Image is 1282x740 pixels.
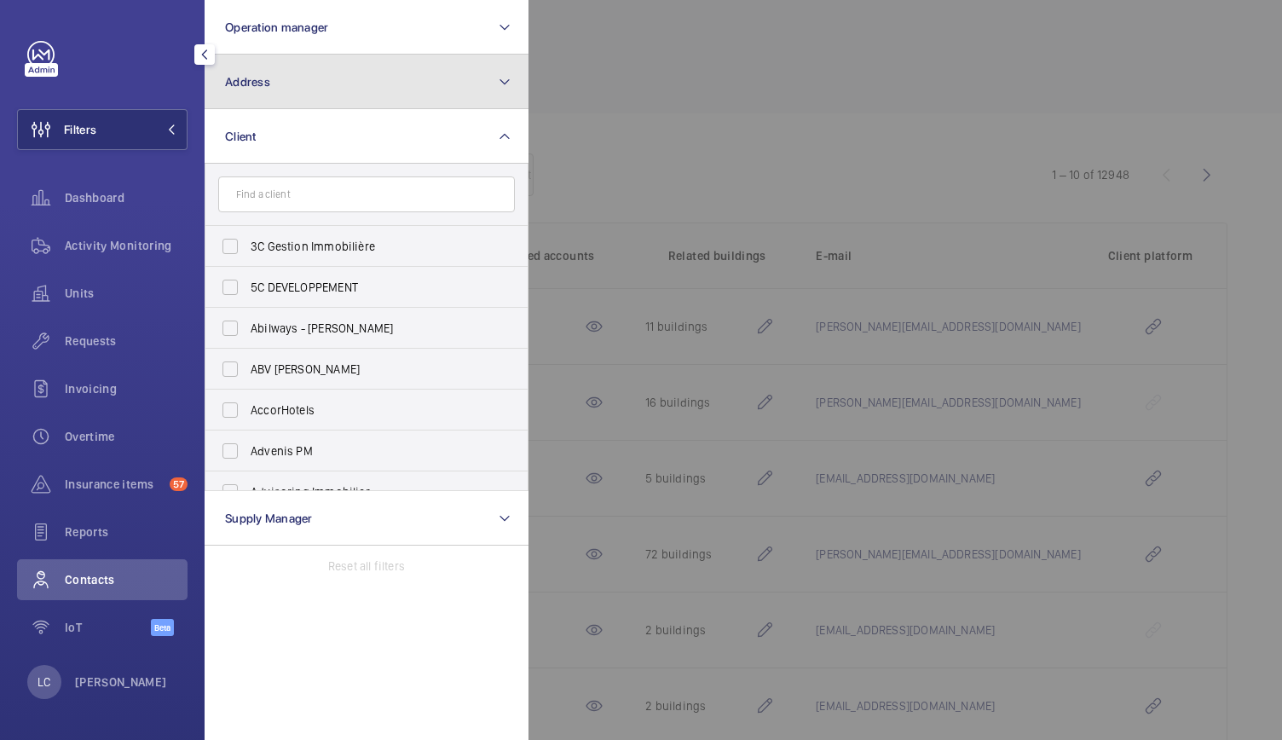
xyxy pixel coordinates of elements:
span: Activity Monitoring [65,237,188,254]
span: Invoicing [65,380,188,397]
span: Requests [65,332,188,350]
p: [PERSON_NAME] [75,674,167,691]
span: 57 [170,477,188,491]
span: Units [65,285,188,302]
span: Filters [64,121,96,138]
span: IoT [65,619,151,636]
span: Beta [151,619,174,636]
span: Insurance items [65,476,163,493]
span: Reports [65,523,188,541]
p: LC [38,674,50,691]
button: Filters [17,109,188,150]
span: Overtime [65,428,188,445]
span: Dashboard [65,189,188,206]
span: Contacts [65,571,188,588]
